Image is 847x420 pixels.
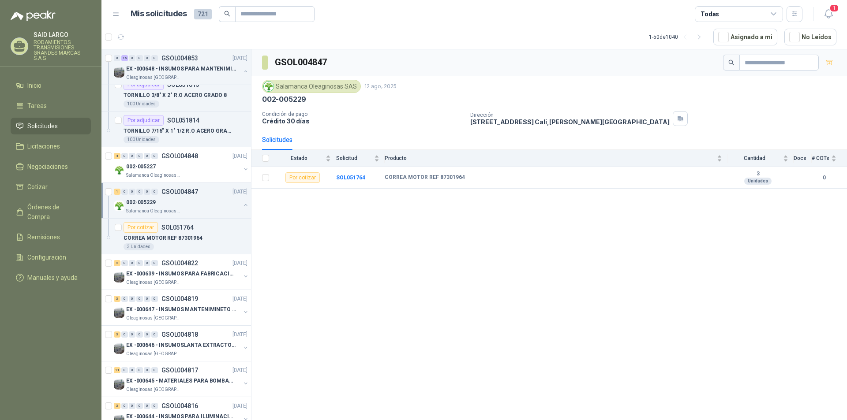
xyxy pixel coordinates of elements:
[124,234,202,242] p: CORREA MOTOR REF 87301964
[114,55,120,61] div: 0
[829,4,839,12] span: 1
[124,136,159,143] div: 100 Unidades
[27,253,66,262] span: Configuración
[385,155,715,161] span: Producto
[232,295,247,303] p: [DATE]
[144,331,150,338] div: 0
[151,153,158,159] div: 0
[728,59,735,66] span: search
[821,6,836,22] button: 1
[385,150,727,167] th: Producto
[121,331,128,338] div: 0
[114,258,249,286] a: 2 0 0 0 0 0 GSOL004822[DATE] Company LogoEX -000639 - INSUMOS PARA FABRICACION DE MALLA TAMOleagi...
[114,153,120,159] div: 4
[161,55,198,61] p: GSOL004853
[114,272,124,282] img: Company Logo
[784,29,836,45] button: No Leídos
[144,296,150,302] div: 0
[126,377,236,385] p: EX -000645 - MATERIALES PARA BOMBAS STANDBY PLANTA
[161,403,198,409] p: GSOL004816
[285,172,320,183] div: Por cotizar
[121,367,128,373] div: 0
[114,331,120,338] div: 3
[794,150,812,167] th: Docs
[129,189,135,195] div: 0
[144,55,150,61] div: 0
[701,9,719,19] div: Todas
[27,273,78,282] span: Manuales y ayuda
[129,367,135,373] div: 0
[121,403,128,409] div: 0
[129,403,135,409] div: 0
[727,150,794,167] th: Cantidad
[136,367,143,373] div: 0
[126,305,236,314] p: EX -000647 - INSUMOS MANTENIMINETO MECANICO
[11,269,91,286] a: Manuales y ayuda
[114,165,124,175] img: Company Logo
[114,296,120,302] div: 3
[232,402,247,410] p: [DATE]
[114,151,249,179] a: 4 0 0 0 0 0 GSOL004848[DATE] Company Logo002-005227Salamanca Oleaginosas SAS
[713,29,777,45] button: Asignado a mi
[114,53,249,81] a: 0 15 0 0 0 0 GSOL004853[DATE] Company LogoEX -000648 - INSUMOS PARA MANTENIMIENITO MECANICOOleagi...
[11,249,91,266] a: Configuración
[27,202,82,222] span: Órdenes de Compra
[232,152,247,160] p: [DATE]
[336,175,365,181] a: SOL051764
[114,365,249,393] a: 11 0 0 0 0 0 GSOL004817[DATE] Company LogoEX -000645 - MATERIALES PARA BOMBAS STANDBY PLANTAOleag...
[727,155,781,161] span: Cantidad
[812,155,829,161] span: # COTs
[27,141,60,151] span: Licitaciones
[812,174,836,182] b: 0
[136,153,143,159] div: 0
[126,341,236,349] p: EX -000646 - INSUMOSLANTA EXTRACTORA
[124,100,159,108] div: 100 Unidades
[744,178,772,185] div: Unidades
[126,270,236,278] p: EX -000639 - INSUMOS PARA FABRICACION DE MALLA TAM
[114,403,120,409] div: 3
[232,54,247,63] p: [DATE]
[11,229,91,245] a: Remisiones
[264,82,274,91] img: Company Logo
[126,198,156,207] p: 002-005229
[136,189,143,195] div: 0
[470,118,670,126] p: [STREET_ADDRESS] Cali , [PERSON_NAME][GEOGRAPHIC_DATA]
[126,279,182,286] p: Oleaginosas [GEOGRAPHIC_DATA][PERSON_NAME]
[114,189,120,195] div: 1
[131,7,187,20] h1: Mis solicitudes
[121,296,128,302] div: 0
[336,150,385,167] th: Solicitud
[274,150,336,167] th: Estado
[262,117,463,125] p: Crédito 30 días
[124,222,158,233] div: Por cotizar
[11,118,91,134] a: Solicitudes
[232,188,247,196] p: [DATE]
[136,331,143,338] div: 0
[262,80,361,93] div: Salamanca Oleaginosas SAS
[161,189,198,195] p: GSOL004847
[232,259,247,268] p: [DATE]
[114,308,124,318] img: Company Logo
[126,350,182,357] p: Oleaginosas [GEOGRAPHIC_DATA][PERSON_NAME]
[262,111,463,117] p: Condición de pago
[129,331,135,338] div: 0
[114,379,124,390] img: Company Logo
[364,82,397,91] p: 12 ago, 2025
[129,153,135,159] div: 0
[114,367,120,373] div: 11
[126,163,156,171] p: 002-005227
[161,331,198,338] p: GSOL004818
[11,97,91,114] a: Tareas
[161,367,198,373] p: GSOL004817
[124,115,164,126] div: Por adjudicar
[27,101,47,111] span: Tareas
[126,172,182,179] p: Salamanca Oleaginosas SAS
[126,74,182,81] p: Oleaginosas [GEOGRAPHIC_DATA][PERSON_NAME]
[136,296,143,302] div: 0
[274,155,324,161] span: Estado
[124,127,233,135] p: TORNILLO 7/16" X 1" 1/2 R.O ACERO GRADO
[129,296,135,302] div: 0
[124,91,227,100] p: TORNILLO 3/8" X 2" R.O ACERO GRADO 8
[101,112,251,147] a: Por adjudicarSOL051814TORNILLO 7/16" X 1" 1/2 R.O ACERO GRADO100 Unidades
